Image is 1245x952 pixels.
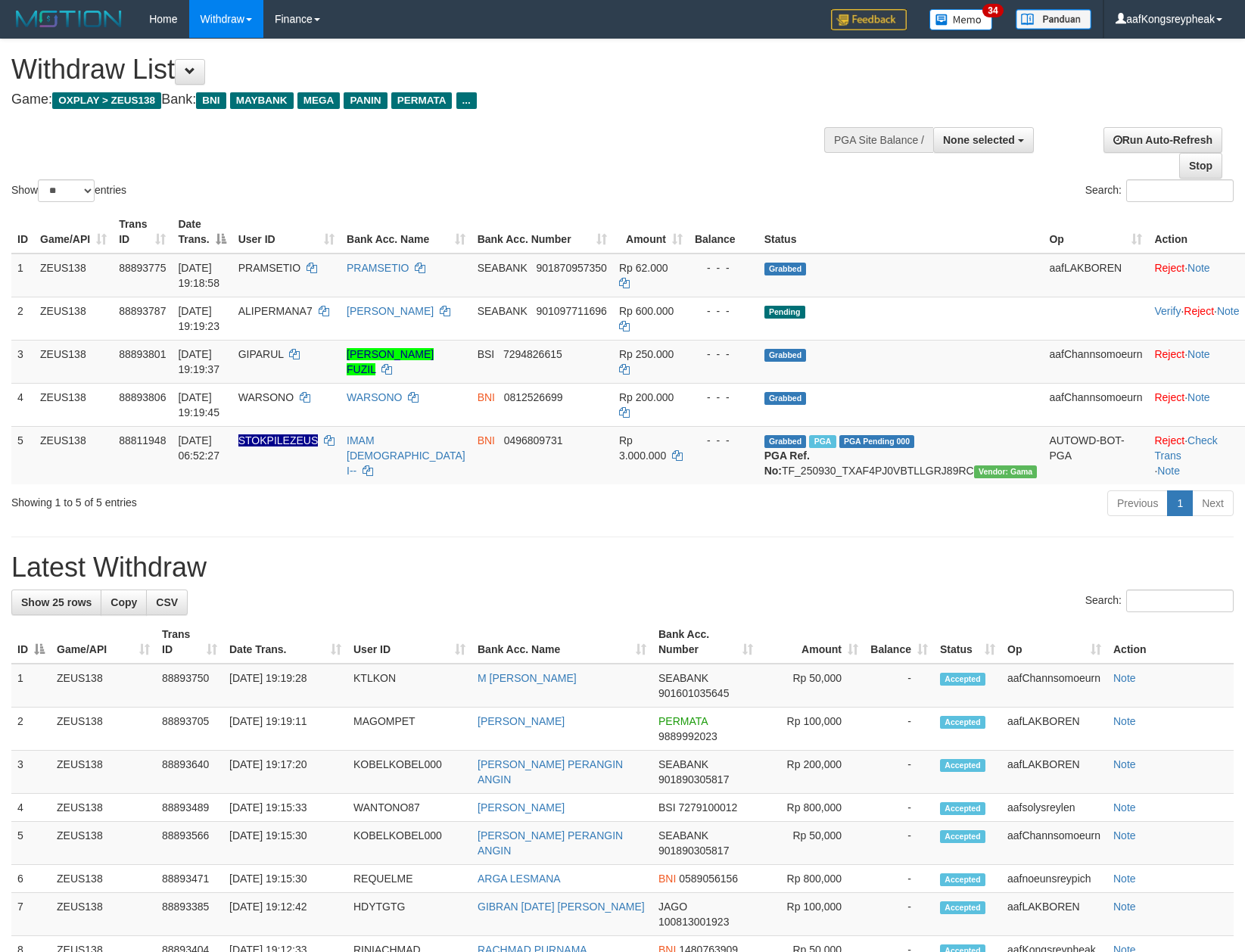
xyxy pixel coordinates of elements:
[223,822,347,865] td: [DATE] 19:15:30
[1107,490,1168,516] a: Previous
[1148,383,1245,426] td: ·
[223,865,347,893] td: [DATE] 19:15:30
[110,596,137,608] span: Copy
[11,489,507,510] div: Showing 1 to 5 of 5 entries
[658,773,729,786] span: Copy 901890305817 to clipboard
[223,794,347,822] td: [DATE] 19:15:33
[864,708,934,751] td: -
[238,348,284,360] span: GIPARUL
[223,751,347,794] td: [DATE] 19:17:20
[347,305,434,317] a: [PERSON_NAME]
[156,751,223,794] td: 88893640
[456,92,477,109] span: ...
[297,92,341,109] span: MEGA
[478,262,528,274] span: SEABANK
[824,127,933,153] div: PGA Site Balance /
[759,708,864,751] td: Rp 100,000
[940,759,985,772] span: Accepted
[619,348,674,360] span: Rp 250.000
[51,751,156,794] td: ZEUS138
[1043,383,1148,426] td: aafChannsomoeurn
[864,893,934,936] td: -
[347,893,472,936] td: HDYTGTG
[347,865,472,893] td: REQUELME
[1113,873,1136,885] a: Note
[1001,708,1107,751] td: aafLAKBOREN
[34,297,113,340] td: ZEUS138
[1187,348,1210,360] a: Note
[1001,664,1107,708] td: aafChannsomoeurn
[11,822,51,865] td: 5
[347,434,465,477] a: IMAM [DEMOGRAPHIC_DATA] I--
[344,92,387,109] span: PANIN
[764,306,805,319] span: Pending
[864,751,934,794] td: -
[1113,901,1136,913] a: Note
[347,664,472,708] td: KTLKON
[759,794,864,822] td: Rp 800,000
[943,134,1015,146] span: None selected
[347,262,409,274] a: PRAMSETIO
[478,434,495,446] span: BNI
[1148,254,1245,297] td: ·
[758,426,1044,484] td: TF_250930_TXAF4PJ0VBTLLGRJ89RC
[391,92,453,109] span: PERMATA
[658,829,708,842] span: SEABANK
[238,434,319,446] span: Nama rekening ada tanda titik/strip, harap diedit
[11,179,126,202] label: Show entries
[178,434,219,462] span: [DATE] 06:52:27
[156,596,178,608] span: CSV
[51,708,156,751] td: ZEUS138
[940,873,985,886] span: Accepted
[119,348,166,360] span: 88893801
[52,92,161,109] span: OXPLAY > ZEUS138
[864,865,934,893] td: -
[940,802,985,815] span: Accepted
[658,758,708,770] span: SEABANK
[758,210,1044,254] th: Status
[695,347,752,362] div: - - -
[864,794,934,822] td: -
[1113,715,1136,727] a: Note
[695,303,752,319] div: - - -
[695,433,752,448] div: - - -
[658,715,708,727] span: PERMATA
[839,435,915,448] span: PGA Pending
[764,435,807,448] span: Grabbed
[347,794,472,822] td: WANTONO87
[34,426,113,484] td: ZEUS138
[119,305,166,317] span: 88893787
[11,708,51,751] td: 2
[119,262,166,274] span: 88893775
[223,893,347,936] td: [DATE] 19:12:42
[178,391,219,418] span: [DATE] 19:19:45
[503,348,562,360] span: Copy 7294826615 to clipboard
[658,801,676,814] span: BSI
[619,391,674,403] span: Rp 200.000
[347,391,402,403] a: WARSONO
[678,801,737,814] span: Copy 7279100012 to clipboard
[51,822,156,865] td: ZEUS138
[1043,426,1148,484] td: AUTOWD-BOT-PGA
[11,552,1234,583] h1: Latest Withdraw
[929,9,993,30] img: Button%20Memo.svg
[238,305,313,317] span: ALIPERMANA7
[1001,865,1107,893] td: aafnoeunsreypich
[341,210,472,254] th: Bank Acc. Name: activate to sort column ascending
[940,901,985,914] span: Accepted
[11,210,34,254] th: ID
[1154,305,1181,317] a: Verify
[1184,305,1214,317] a: Reject
[1113,829,1136,842] a: Note
[940,716,985,729] span: Accepted
[1107,621,1234,664] th: Action
[478,672,577,684] a: M [PERSON_NAME]
[1167,490,1193,516] a: 1
[504,391,563,403] span: Copy 0812526699 to clipboard
[1154,391,1184,403] a: Reject
[759,893,864,936] td: Rp 100,000
[172,210,232,254] th: Date Trans.: activate to sort column descending
[51,893,156,936] td: ZEUS138
[51,794,156,822] td: ZEUS138
[478,873,561,885] a: ARGA LESMANA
